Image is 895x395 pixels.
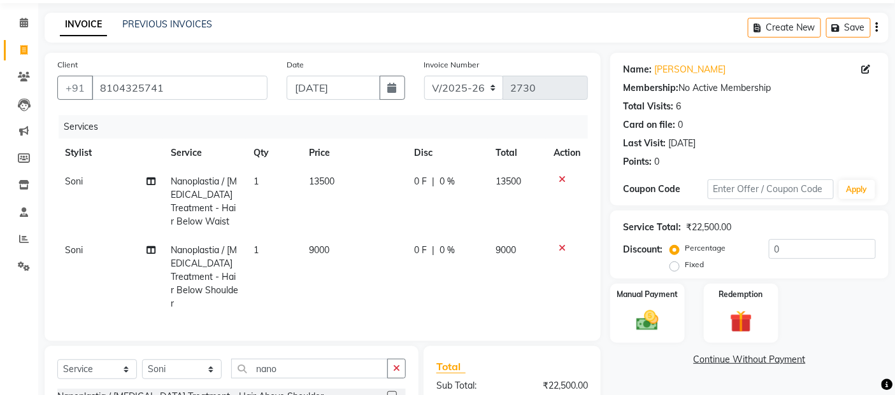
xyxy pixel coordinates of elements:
img: _gift.svg [723,308,759,336]
a: Continue Without Payment [613,353,886,366]
th: Price [301,139,406,167]
div: Membership: [623,81,678,95]
span: 0 F [414,175,427,188]
label: Client [57,59,78,71]
input: Enter Offer / Coupon Code [708,179,834,199]
span: 1 [254,176,259,187]
span: 0 % [440,244,455,257]
span: Soni [65,176,83,187]
div: Coupon Code [623,183,707,196]
th: Disc [406,139,488,167]
img: _cash.svg [629,308,666,334]
div: Discount: [623,243,662,256]
a: INVOICE [60,13,107,36]
a: PREVIOUS INVOICES [122,18,212,30]
span: Soni [65,244,83,256]
label: Redemption [719,289,763,300]
span: 0 % [440,175,455,188]
span: 9000 [309,244,329,256]
span: 1 [254,244,259,256]
span: 0 F [414,244,427,257]
span: | [432,244,434,257]
span: 9000 [496,244,516,256]
a: [PERSON_NAME] [654,63,726,76]
span: Total [436,360,466,373]
span: Nanoplastia / [MEDICAL_DATA] Treatment - Hair Below Shoulder [171,244,238,309]
button: Apply [839,180,875,199]
div: No Active Membership [623,81,876,95]
span: | [432,175,434,188]
label: Fixed [685,259,704,270]
button: +91 [57,76,93,100]
div: Last Visit: [623,137,666,150]
label: Percentage [685,242,726,254]
span: Nanoplastia / [MEDICAL_DATA] Treatment - Hair Below Waist [171,176,237,227]
div: 6 [676,100,681,113]
div: Card on file: [623,118,675,132]
th: Qty [246,139,301,167]
div: [DATE] [668,137,696,150]
label: Invoice Number [424,59,480,71]
div: Name: [623,63,652,76]
div: Service Total: [623,221,681,234]
span: 13500 [496,176,521,187]
div: ₹22,500.00 [686,221,731,234]
th: Action [546,139,588,167]
label: Manual Payment [617,289,678,300]
input: Search by Name/Mobile/Email/Code [92,76,268,100]
button: Save [826,18,871,38]
span: 13500 [309,176,334,187]
input: Search or Scan [231,359,388,378]
th: Total [488,139,546,167]
label: Date [287,59,304,71]
button: Create New [748,18,821,38]
div: Total Visits: [623,100,673,113]
div: ₹22,500.00 [512,379,598,392]
div: Points: [623,155,652,169]
div: Sub Total: [427,379,512,392]
th: Service [163,139,246,167]
th: Stylist [57,139,163,167]
div: Services [59,115,598,139]
div: 0 [654,155,659,169]
div: 0 [678,118,683,132]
